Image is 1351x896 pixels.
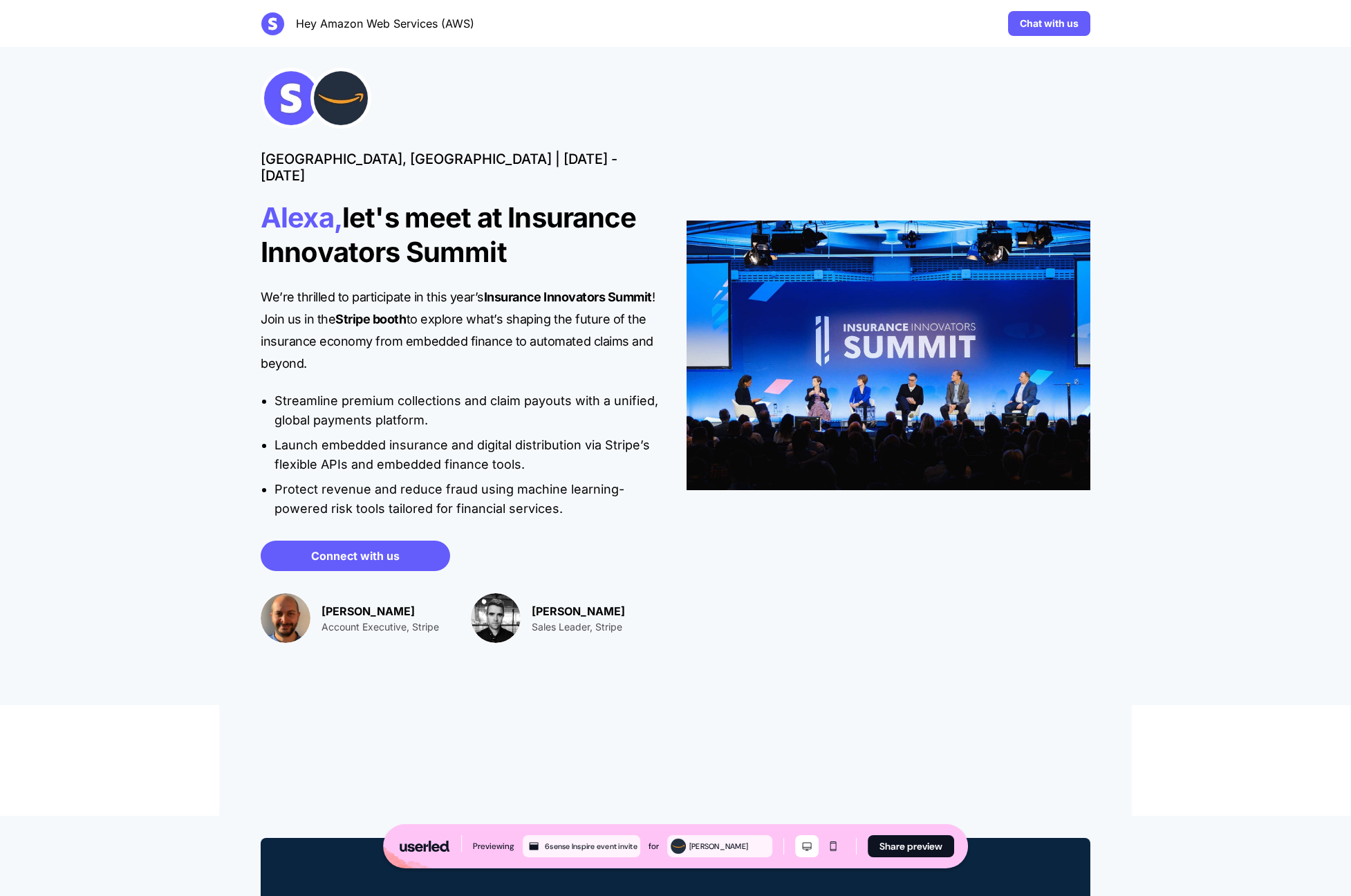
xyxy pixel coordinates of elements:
[532,619,625,634] p: Sales Leader, Stripe
[322,619,439,634] p: Account Executive, Stripe
[484,290,652,304] strong: Insurance Innovators Summit
[545,840,637,852] div: 6sense Inspire event invite
[868,835,954,857] button: Share preview
[274,436,664,474] p: Launch embedded insurance and digital distribution via Stripe’s flexible APIs and embedded financ...
[821,835,845,857] button: Mobile mode
[261,151,664,184] p: [GEOGRAPHIC_DATA], [GEOGRAPHIC_DATA] | [DATE] - [DATE]
[296,15,474,32] p: Hey Amazon Web Services (AWS)
[261,200,664,270] p: let's meet at Insurance Innovators Summit
[322,603,439,619] p: [PERSON_NAME]
[261,286,664,375] p: We’re thrilled to participate in this year’s ! Join us in the to explore what’s shaping the futur...
[532,603,625,619] p: [PERSON_NAME]
[335,312,406,326] strong: Stripe booth
[649,839,659,853] div: for
[261,541,450,571] button: Connect with us
[689,840,770,852] div: [PERSON_NAME]
[473,839,514,853] div: Previewing
[261,200,342,234] span: Alexa,
[274,391,664,430] p: Streamline premium collections and claim payouts with a unified, global payments platform.
[1008,11,1090,36] button: Chat with us
[274,480,664,519] p: Protect revenue and reduce fraud using machine learning-powered risk tools tailored for financial...
[795,835,819,857] button: Desktop mode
